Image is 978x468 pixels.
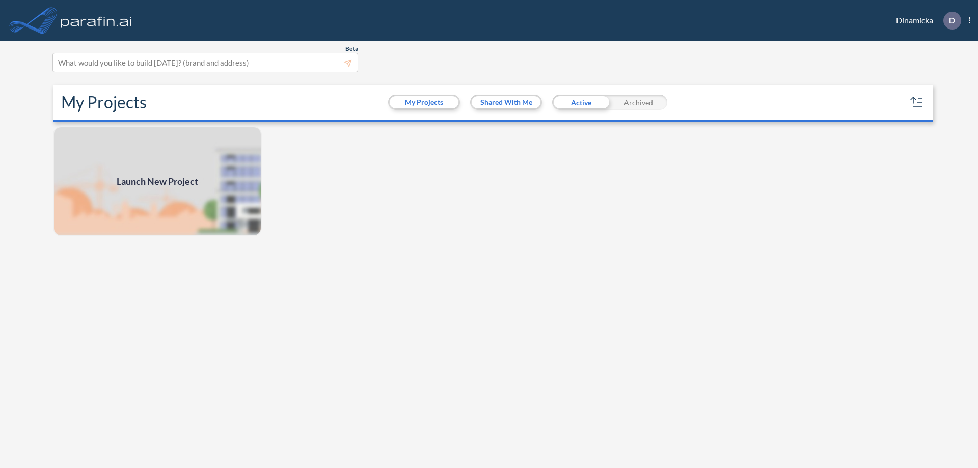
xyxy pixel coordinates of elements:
[53,126,262,236] img: add
[117,175,198,188] span: Launch New Project
[472,96,540,108] button: Shared With Me
[390,96,458,108] button: My Projects
[881,12,970,30] div: Dinamicka
[53,126,262,236] a: Launch New Project
[552,95,610,110] div: Active
[949,16,955,25] p: D
[345,45,358,53] span: Beta
[610,95,667,110] div: Archived
[59,10,134,31] img: logo
[909,94,925,111] button: sort
[61,93,147,112] h2: My Projects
